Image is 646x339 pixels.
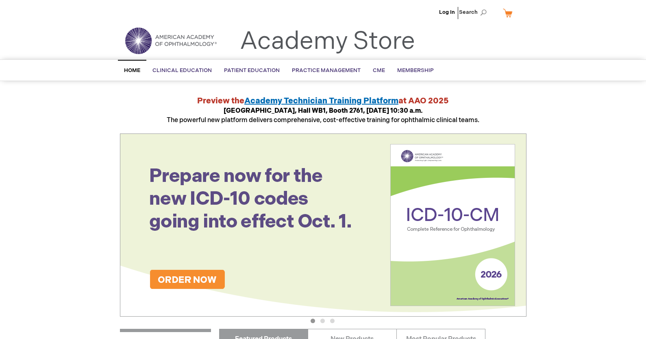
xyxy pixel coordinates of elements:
a: Academy Store [240,27,415,56]
button: 1 of 3 [311,319,315,323]
span: The powerful new platform delivers comprehensive, cost-effective training for ophthalmic clinical... [167,107,479,124]
span: Patient Education [224,67,280,74]
span: Practice Management [292,67,361,74]
span: Search [459,4,490,20]
span: Membership [397,67,434,74]
strong: Preview the at AAO 2025 [197,96,449,106]
button: 3 of 3 [330,319,335,323]
span: Clinical Education [152,67,212,74]
span: Home [124,67,140,74]
strong: [GEOGRAPHIC_DATA], Hall WB1, Booth 2761, [DATE] 10:30 a.m. [224,107,423,115]
button: 2 of 3 [320,319,325,323]
a: Academy Technician Training Platform [244,96,398,106]
span: CME [373,67,385,74]
a: Log In [439,9,455,15]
